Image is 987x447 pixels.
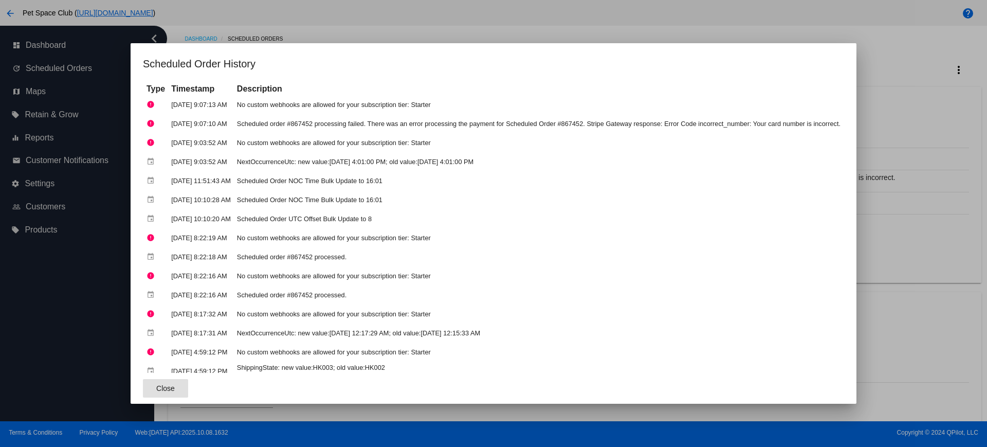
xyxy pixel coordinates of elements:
[169,229,233,247] td: [DATE] 8:22:19 AM
[147,249,159,265] mat-icon: event
[169,210,233,228] td: [DATE] 10:10:20 AM
[169,248,233,266] td: [DATE] 8:22:18 AM
[147,173,159,189] mat-icon: event
[234,362,843,380] td: ShippingState: new value:HK003; old value:HK002 ShippingCity: new value:Ma on shan; old value:[PE...
[147,363,159,379] mat-icon: event
[169,172,233,190] td: [DATE] 11:51:43 AM
[234,286,843,304] td: Scheduled order #867452 processed.
[169,153,233,171] td: [DATE] 9:03:52 AM
[169,343,233,361] td: [DATE] 4:59:12 PM
[234,96,843,114] td: No custom webhooks are allowed for your subscription tier: Starter
[147,211,159,227] mat-icon: event
[234,267,843,285] td: No custom webhooks are allowed for your subscription tier: Starter
[147,116,159,132] mat-icon: error
[234,191,843,209] td: Scheduled Order NOC Time Bulk Update to 16:01
[234,324,843,342] td: NextOccurrenceUtc: new value:[DATE] 12:17:29 AM; old value:[DATE] 12:15:33 AM
[234,210,843,228] td: Scheduled Order UTC Offset Bulk Update to 8
[147,287,159,303] mat-icon: event
[147,135,159,151] mat-icon: error
[147,154,159,170] mat-icon: event
[169,83,233,95] th: Timestamp
[234,229,843,247] td: No custom webhooks are allowed for your subscription tier: Starter
[147,344,159,360] mat-icon: error
[234,343,843,361] td: No custom webhooks are allowed for your subscription tier: Starter
[169,267,233,285] td: [DATE] 8:22:16 AM
[169,115,233,133] td: [DATE] 9:07:10 AM
[234,172,843,190] td: Scheduled Order NOC Time Bulk Update to 16:01
[147,97,159,113] mat-icon: error
[234,248,843,266] td: Scheduled order #867452 processed.
[234,153,843,171] td: NextOccurrenceUtc: new value:[DATE] 4:01:00 PM; old value:[DATE] 4:01:00 PM
[147,325,159,341] mat-icon: event
[234,115,843,133] td: Scheduled order #867452 processing failed. There was an error processing the payment for Schedule...
[147,230,159,246] mat-icon: error
[234,134,843,152] td: No custom webhooks are allowed for your subscription tier: Starter
[169,305,233,323] td: [DATE] 8:17:32 AM
[169,362,233,380] td: [DATE] 4:59:12 PM
[169,96,233,114] td: [DATE] 9:07:13 AM
[169,324,233,342] td: [DATE] 8:17:31 AM
[147,268,159,284] mat-icon: error
[143,56,844,72] h1: Scheduled Order History
[144,83,168,95] th: Type
[169,286,233,304] td: [DATE] 8:22:16 AM
[156,384,175,392] span: Close
[147,192,159,208] mat-icon: event
[147,306,159,322] mat-icon: error
[169,134,233,152] td: [DATE] 9:03:52 AM
[143,379,188,398] button: Close dialog
[234,83,843,95] th: Description
[234,305,843,323] td: No custom webhooks are allowed for your subscription tier: Starter
[169,191,233,209] td: [DATE] 10:10:28 AM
